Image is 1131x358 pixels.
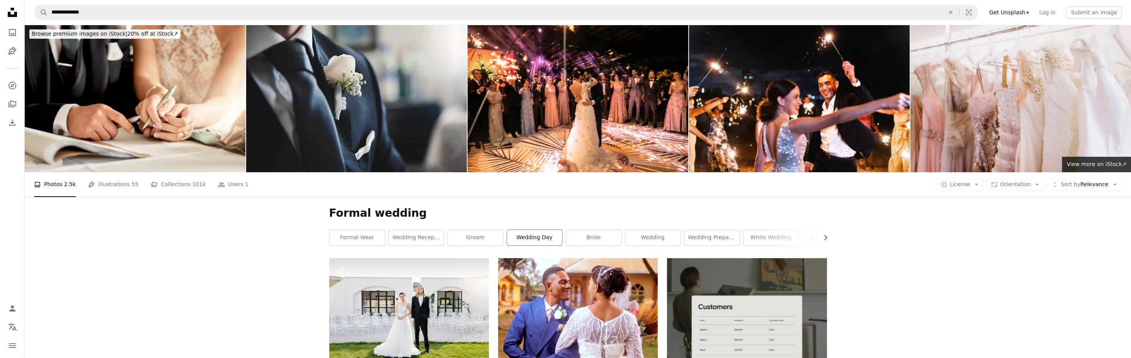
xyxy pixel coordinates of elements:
button: Menu [5,338,20,353]
img: Couple sign wedding certificate, marriage registration and document paper for legal union. Closeu... [25,25,245,172]
a: Get Unsplash+ [985,6,1034,19]
a: Download History [5,115,20,130]
span: 101k [192,180,206,188]
a: Log in [1034,6,1060,19]
button: Visual search [959,5,978,20]
a: wedding day [507,230,562,245]
span: Sort by [1061,181,1080,187]
img: Bride and groom using sparklers with their wedding guests on the beach wedding party [689,25,910,172]
a: white wedding [743,230,799,245]
span: 55 [132,180,139,188]
span: Browse premium images on iStock | [32,31,127,37]
a: Collections [5,96,20,112]
a: groom [448,230,503,245]
img: Luxury sparkling women's dresses on hangers [910,25,1131,172]
span: Relevance [1061,181,1108,188]
button: Language [5,319,20,335]
span: Orientation [1000,181,1031,187]
a: Home — Unsplash [5,5,20,22]
span: 1 [245,180,248,188]
button: Search Unsplash [34,5,48,20]
a: Collections 101k [151,172,206,197]
a: bride [566,230,621,245]
a: Illustrations [5,43,20,59]
a: Browse premium images on iStock|20% off at iStock↗ [25,25,185,43]
a: Log in / Sign up [5,301,20,316]
button: License [936,178,984,191]
span: License [950,181,970,187]
img: A groom preparing to marry the love of his life [246,25,467,172]
a: wedding reception [389,230,444,245]
h1: Formal wedding [329,206,827,220]
form: Find visuals sitewide [34,5,978,20]
a: formal wear [330,230,385,245]
a: wedding [625,230,680,245]
button: Orientation [986,178,1044,191]
img: Bride and groom dancing their first dance [468,25,688,172]
a: View more on iStock↗ [1062,157,1131,172]
button: Sort byRelevance [1047,178,1122,191]
a: A man and a woman standing in front of a house [498,313,658,320]
button: Clear [942,5,959,20]
a: Users 1 [218,172,248,197]
a: wedding gown [803,230,858,245]
button: scroll list to the right [818,230,827,245]
button: Submit an image [1066,6,1122,19]
a: Illustrations 55 [88,172,138,197]
a: a bride and groom standing in front of a white building [329,308,489,315]
a: Explore [5,78,20,93]
span: View more on iStock ↗ [1066,161,1126,167]
span: 20% off at iStock ↗ [32,31,178,37]
a: wedding preparation [684,230,740,245]
a: Photos [5,25,20,40]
